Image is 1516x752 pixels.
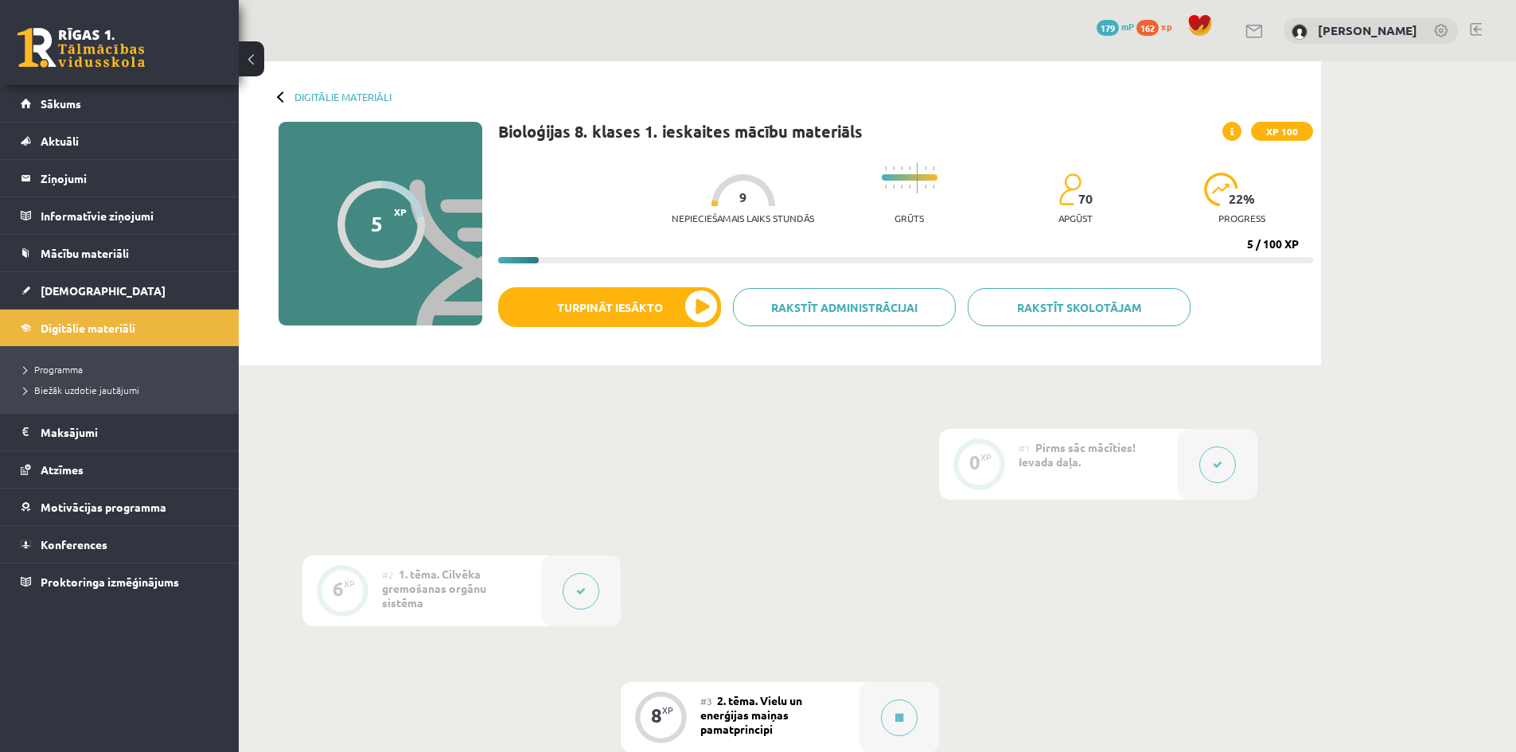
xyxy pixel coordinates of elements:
[21,85,219,122] a: Sākums
[969,455,980,470] div: 0
[1229,192,1256,206] span: 22 %
[1019,442,1031,454] span: #1
[24,383,223,397] a: Biežāk uzdotie jautājumi
[901,166,902,170] img: icon-short-line-57e1e144782c952c97e751825c79c345078a6d821885a25fce030b3d8c18986b.svg
[662,706,673,715] div: XP
[294,91,392,103] a: Digitālie materiāli
[933,166,934,170] img: icon-short-line-57e1e144782c952c97e751825c79c345078a6d821885a25fce030b3d8c18986b.svg
[1019,440,1136,469] span: Pirms sāc mācīties! Ievada daļa.
[41,500,166,514] span: Motivācijas programma
[968,288,1191,326] a: Rakstīt skolotājam
[382,567,486,610] span: 1. tēma. Cilvēka gremošanas orgānu sistēma
[885,185,887,189] img: icon-short-line-57e1e144782c952c97e751825c79c345078a6d821885a25fce030b3d8c18986b.svg
[333,582,344,596] div: 6
[1121,20,1134,33] span: mP
[1136,20,1179,33] a: 162 xp
[24,384,139,396] span: Biežāk uzdotie jautājumi
[933,185,934,189] img: icon-short-line-57e1e144782c952c97e751825c79c345078a6d821885a25fce030b3d8c18986b.svg
[41,414,219,450] legend: Maksājumi
[893,166,894,170] img: icon-short-line-57e1e144782c952c97e751825c79c345078a6d821885a25fce030b3d8c18986b.svg
[700,695,712,707] span: #3
[1161,20,1171,33] span: xp
[21,563,219,600] a: Proktoringa izmēģinājums
[41,321,135,335] span: Digitālie materiāli
[41,160,219,197] legend: Ziņojumi
[41,575,179,589] span: Proktoringa izmēģinājums
[21,160,219,197] a: Ziņojumi
[739,190,746,205] span: 9
[41,283,166,298] span: [DEMOGRAPHIC_DATA]
[21,526,219,563] a: Konferences
[893,185,894,189] img: icon-short-line-57e1e144782c952c97e751825c79c345078a6d821885a25fce030b3d8c18986b.svg
[18,28,145,68] a: Rīgas 1. Tālmācības vidusskola
[41,246,129,260] span: Mācību materiāli
[41,197,219,234] legend: Informatīvie ziņojumi
[700,693,802,736] span: 2. tēma. Vielu un enerģijas maiņas pamatprincipi
[382,568,394,581] span: #2
[885,166,887,170] img: icon-short-line-57e1e144782c952c97e751825c79c345078a6d821885a25fce030b3d8c18986b.svg
[1097,20,1119,36] span: 179
[925,185,926,189] img: icon-short-line-57e1e144782c952c97e751825c79c345078a6d821885a25fce030b3d8c18986b.svg
[672,212,814,224] p: Nepieciešamais laiks stundās
[909,185,910,189] img: icon-short-line-57e1e144782c952c97e751825c79c345078a6d821885a25fce030b3d8c18986b.svg
[21,123,219,159] a: Aktuāli
[21,235,219,271] a: Mācību materiāli
[21,310,219,346] a: Digitālie materiāli
[909,166,910,170] img: icon-short-line-57e1e144782c952c97e751825c79c345078a6d821885a25fce030b3d8c18986b.svg
[21,272,219,309] a: [DEMOGRAPHIC_DATA]
[24,362,223,376] a: Programma
[41,96,81,111] span: Sākums
[980,453,992,462] div: XP
[21,451,219,488] a: Atzīmes
[651,708,662,723] div: 8
[1218,212,1265,224] p: progress
[498,287,721,327] button: Turpināt iesākto
[344,579,355,588] div: XP
[371,212,383,236] div: 5
[1058,173,1081,206] img: students-c634bb4e5e11cddfef0936a35e636f08e4e9abd3cc4e673bd6f9a4125e45ecb1.svg
[41,537,107,551] span: Konferences
[394,206,407,217] span: XP
[498,122,863,141] h1: Bioloģijas 8. klases 1. ieskaites mācību materiāls
[1058,212,1093,224] p: apgūst
[21,414,219,450] a: Maksājumi
[733,288,956,326] a: Rakstīt administrācijai
[1251,122,1313,141] span: XP 100
[925,166,926,170] img: icon-short-line-57e1e144782c952c97e751825c79c345078a6d821885a25fce030b3d8c18986b.svg
[1078,192,1093,206] span: 70
[41,134,79,148] span: Aktuāli
[1097,20,1134,33] a: 179 mP
[894,212,924,224] p: Grūts
[901,185,902,189] img: icon-short-line-57e1e144782c952c97e751825c79c345078a6d821885a25fce030b3d8c18986b.svg
[1292,24,1308,40] img: Alina Ščerbicka
[21,197,219,234] a: Informatīvie ziņojumi
[1318,22,1417,38] a: [PERSON_NAME]
[1136,20,1159,36] span: 162
[1204,173,1238,206] img: icon-progress-161ccf0a02000e728c5f80fcf4c31c7af3da0e1684b2b1d7c360e028c24a22f1.svg
[24,363,83,376] span: Programma
[21,489,219,525] a: Motivācijas programma
[917,162,918,193] img: icon-long-line-d9ea69661e0d244f92f715978eff75569469978d946b2353a9bb055b3ed8787d.svg
[41,462,84,477] span: Atzīmes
